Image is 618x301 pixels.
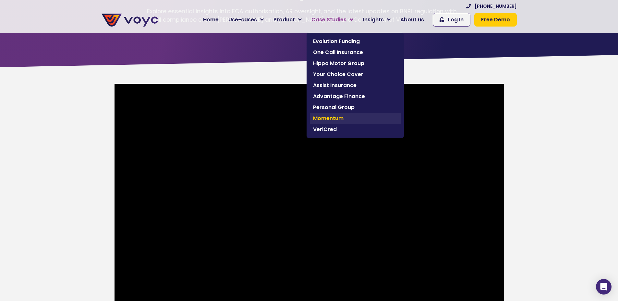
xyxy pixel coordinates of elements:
[313,104,397,111] span: Personal Group
[313,126,397,133] span: VeriCred
[228,16,257,24] span: Use-cases
[481,16,510,24] span: Free Demo
[596,279,612,295] div: Open Intercom Messenger
[310,113,401,124] a: Momentum
[313,71,397,78] span: Your Choice Cover
[307,13,358,26] a: Case Studies
[310,36,401,47] a: Evolution Funding
[273,16,295,24] span: Product
[466,3,517,10] a: [PHONE_NUMBER]
[99,52,121,60] span: Job title
[310,80,401,91] a: Assist Insurance
[313,38,397,45] span: Evolution Funding
[310,58,401,69] a: Hippo Motor Group
[313,93,397,100] span: Advantage Finance
[313,49,397,56] span: One Call Insurance
[310,47,401,58] a: One Call Insurance
[310,91,401,102] a: Advantage Finance
[313,82,397,89] span: Assist Insurance
[99,26,115,33] span: Phone
[224,13,269,26] a: Use-cases
[400,16,424,24] span: About us
[313,60,397,67] span: Hippo Motor Group
[395,13,429,26] a: About us
[311,16,346,24] span: Case Studies
[58,135,89,141] a: Privacy Policy
[448,16,464,24] span: Log In
[358,13,395,26] a: Insights
[203,16,219,24] span: Home
[102,14,158,27] img: voyc-full-logo
[474,13,517,27] a: Free Demo
[475,3,517,10] span: [PHONE_NUMBER]
[433,13,470,27] a: Log In
[313,115,397,122] span: Momentum
[269,13,307,26] a: Product
[310,102,401,113] a: Personal Group
[363,16,384,24] span: Insights
[198,13,224,26] a: Home
[310,69,401,80] a: Your Choice Cover
[310,124,401,135] a: VeriCred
